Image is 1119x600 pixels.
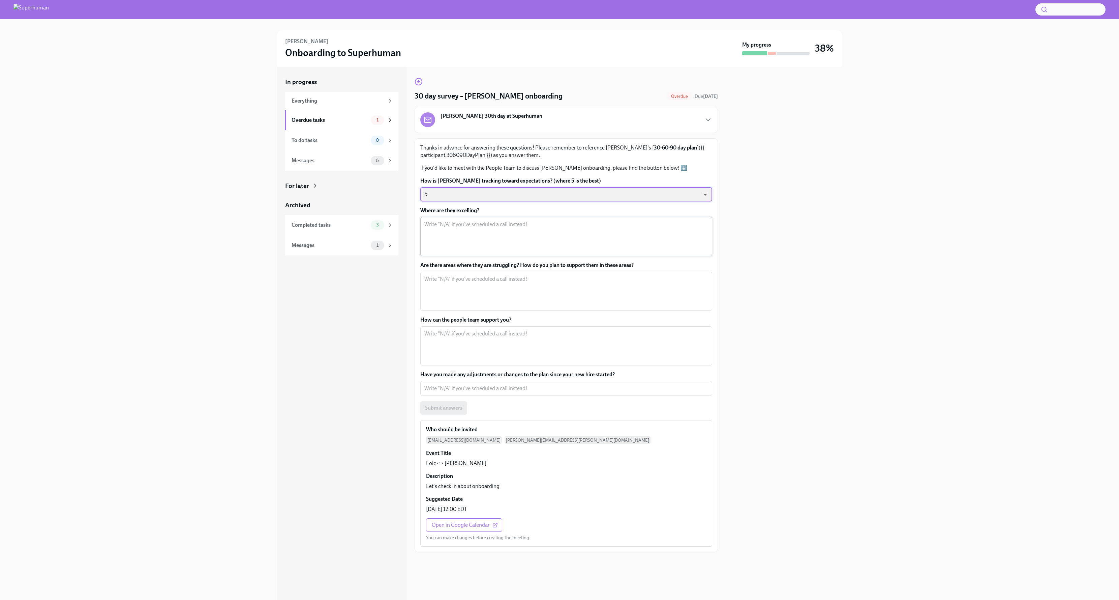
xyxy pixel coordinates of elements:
strong: [PERSON_NAME] 30th day at Superhuman [441,112,542,120]
a: In progress [285,78,398,86]
div: Overdue tasks [292,116,368,124]
span: 6 [372,158,383,163]
div: 5 [420,187,712,201]
span: [PERSON_NAME][EMAIL_ADDRESS][PERSON_NAME][DOMAIN_NAME] [505,436,651,444]
a: Overdue tasks1 [285,110,398,130]
h3: 38% [815,42,834,54]
a: For later [285,182,398,190]
strong: 30-60-90 day plan [654,144,697,151]
a: Completed tasks3 [285,215,398,235]
div: Everything [292,97,384,105]
span: Due [695,93,718,99]
div: To do tasks [292,137,368,144]
p: Thanks in advance for answering these questions! Please remember to reference [PERSON_NAME]'s [ ]... [420,144,712,159]
h6: Description [426,472,453,480]
div: Messages [292,242,368,249]
div: Completed tasks [292,221,368,229]
a: Open in Google Calendar [426,518,502,532]
h6: Who should be invited [426,426,478,433]
strong: [DATE] [703,93,718,99]
p: [DATE] 12:00 EDT [426,506,467,513]
p: Loic <> [PERSON_NAME] [426,460,486,467]
label: How can the people team support you? [420,316,712,324]
p: If you'd like to meet with the People Team to discuss [PERSON_NAME] onboarding, please find the b... [420,164,712,172]
span: August 27th, 2025 05:00 [695,93,718,100]
a: Archived [285,201,398,210]
span: Overdue [667,94,692,99]
strong: My progress [742,41,771,49]
h6: Suggested Date [426,495,463,503]
h3: Onboarding to Superhuman [285,47,401,59]
h6: [PERSON_NAME] [285,38,328,45]
h6: Event Title [426,449,451,457]
label: Have you made any adjustments or changes to the plan since your new hire started? [420,371,712,378]
span: 1 [372,243,383,248]
a: Messages1 [285,235,398,255]
span: [EMAIL_ADDRESS][DOMAIN_NAME] [426,436,502,444]
span: Open in Google Calendar [432,522,496,528]
a: Everything [285,92,398,110]
a: Messages6 [285,151,398,171]
p: You can make changes before creating the meeting. [426,535,531,541]
h4: 30 day survey – [PERSON_NAME] onboarding [415,91,563,101]
div: Messages [292,157,368,164]
span: 0 [372,138,383,143]
span: 1 [372,117,383,122]
label: Are there areas where they are struggling? How do you plan to support them in these areas? [420,262,712,269]
div: For later [285,182,309,190]
label: How is [PERSON_NAME] tracking toward expectations? (where 5 is the best) [420,177,712,185]
span: 3 [372,222,383,227]
label: Where are they excelling? [420,207,712,214]
img: Superhuman [13,4,49,15]
a: To do tasks0 [285,130,398,151]
p: Let's check in about onboarding [426,483,500,490]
